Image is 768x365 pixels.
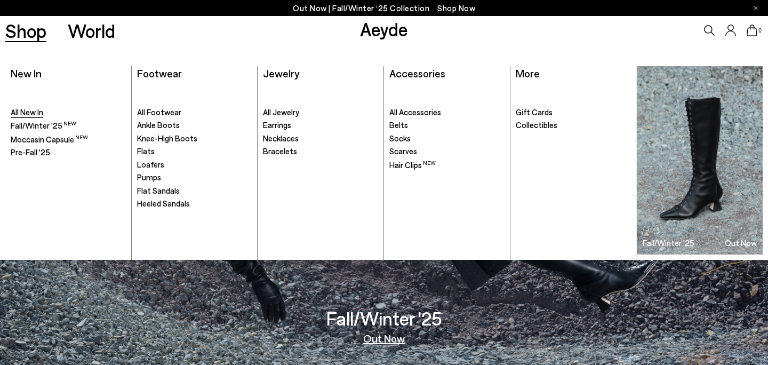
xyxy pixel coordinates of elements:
[137,172,161,182] span: Pumps
[389,120,505,131] a: Belts
[11,134,88,144] span: Moccasin Capsule
[516,107,631,118] a: Gift Cards
[263,107,378,118] a: All Jewelry
[137,172,252,183] a: Pumps
[263,146,378,157] a: Bracelets
[11,147,126,158] a: Pre-Fall '25
[137,67,182,80] a: Footwear
[137,186,180,195] span: Flat Sandals
[389,146,417,156] span: Scarves
[363,333,405,344] a: Out Now
[137,146,252,157] a: Flats
[137,186,252,196] a: Flat Sandals
[68,21,115,40] a: World
[637,66,763,255] a: Fall/Winter '25 Out Now
[11,147,50,157] span: Pre-Fall '25
[389,160,436,170] span: Hair Clips
[389,107,505,118] a: All Accessories
[137,199,190,208] span: Heeled Sandals
[389,133,411,143] span: Socks
[437,3,475,13] span: Navigate to /collections/new-in
[137,146,155,156] span: Flats
[137,120,252,131] a: Ankle Boots
[137,133,197,143] span: Knee-High Boots
[263,133,378,144] a: Necklaces
[11,107,43,117] span: All New In
[637,66,763,255] img: Group_1295_900x.jpg
[137,107,181,117] span: All Footwear
[263,107,299,117] span: All Jewelry
[11,67,42,80] a: New In
[326,309,442,328] h3: Fall/Winter '25
[757,28,763,34] span: 0
[389,67,445,80] a: Accessories
[389,160,505,171] a: Hair Clips
[389,146,505,157] a: Scarves
[516,107,553,117] span: Gift Cards
[263,120,291,130] span: Earrings
[263,67,299,80] a: Jewelry
[360,18,408,40] a: Aeyde
[293,2,475,15] p: Out Now | Fall/Winter ‘25 Collection
[137,160,164,169] span: Loafers
[516,120,557,130] span: Collectibles
[516,67,540,80] a: More
[263,133,299,143] span: Necklaces
[5,21,46,40] a: Shop
[747,25,757,36] a: 0
[643,239,694,247] h3: Fall/Winter '25
[389,120,408,130] span: Belts
[11,120,126,131] a: Fall/Winter '25
[263,120,378,131] a: Earrings
[137,120,180,130] span: Ankle Boots
[11,134,126,145] a: Moccasin Capsule
[516,120,631,131] a: Collectibles
[137,107,252,118] a: All Footwear
[11,121,76,130] span: Fall/Winter '25
[137,199,252,209] a: Heeled Sandals
[389,107,441,117] span: All Accessories
[389,133,505,144] a: Socks
[11,107,126,118] a: All New In
[725,239,757,247] h3: Out Now
[137,133,252,144] a: Knee-High Boots
[263,146,297,156] span: Bracelets
[137,160,252,170] a: Loafers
